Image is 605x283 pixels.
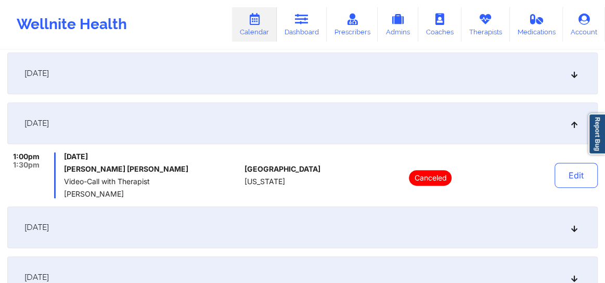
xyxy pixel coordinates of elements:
[13,161,40,169] span: 1:30pm
[64,165,240,173] h6: [PERSON_NAME] [PERSON_NAME]
[64,190,240,198] span: [PERSON_NAME]
[24,222,49,233] span: [DATE]
[24,68,49,79] span: [DATE]
[510,7,563,42] a: Medications
[13,152,40,161] span: 1:00pm
[418,7,461,42] a: Coaches
[24,118,49,128] span: [DATE]
[409,170,452,186] p: Canceled
[244,165,320,173] span: [GEOGRAPHIC_DATA]
[64,152,240,161] span: [DATE]
[555,163,598,188] button: Edit
[244,177,285,186] span: [US_STATE]
[461,7,510,42] a: Therapists
[24,272,49,282] span: [DATE]
[277,7,327,42] a: Dashboard
[327,7,378,42] a: Prescribers
[588,113,605,155] a: Report Bug
[64,177,240,186] span: Video-Call with Therapist
[232,7,277,42] a: Calendar
[563,7,605,42] a: Account
[378,7,418,42] a: Admins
